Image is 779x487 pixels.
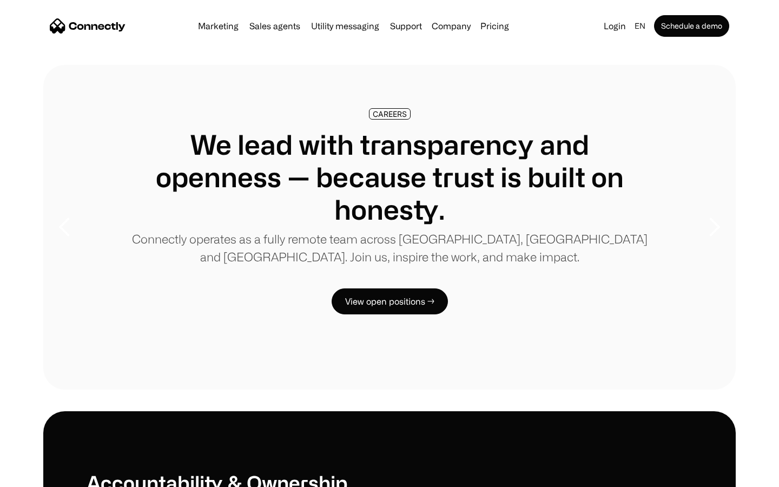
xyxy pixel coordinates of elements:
p: Connectly operates as a fully remote team across [GEOGRAPHIC_DATA], [GEOGRAPHIC_DATA] and [GEOGRA... [130,230,649,266]
a: Marketing [194,22,243,30]
ul: Language list [22,468,65,483]
h1: We lead with transparency and openness — because trust is built on honesty. [130,128,649,226]
aside: Language selected: English [11,467,65,483]
a: Login [599,18,630,34]
a: Support [386,22,426,30]
div: Company [432,18,471,34]
a: View open positions → [332,288,448,314]
a: Pricing [476,22,513,30]
a: Utility messaging [307,22,384,30]
div: CAREERS [373,110,407,118]
a: Sales agents [245,22,305,30]
div: en [635,18,645,34]
a: Schedule a demo [654,15,729,37]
